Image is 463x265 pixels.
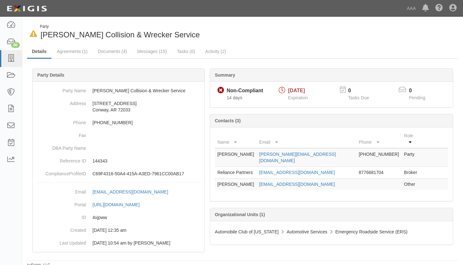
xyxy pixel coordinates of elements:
dd: [STREET_ADDRESS] Conway, AR 72033 [35,97,202,116]
a: Messages (15) [132,45,172,58]
dt: Address [35,97,86,107]
dd: 03/10/2023 12:35 am [35,224,202,237]
div: Jim Smith Collision & Wrecker Service [27,24,238,40]
td: [PERSON_NAME] [215,178,257,190]
dt: Phone [35,116,86,126]
i: Non-Compliant [217,87,224,94]
th: Email [257,130,356,148]
span: Automobile Club of [US_STATE] [215,229,279,234]
span: Expiration [288,95,308,100]
td: Other [401,178,423,190]
a: [URL][DOMAIN_NAME] [92,202,147,207]
a: [EMAIL_ADDRESS][DOMAIN_NAME] [259,182,335,187]
a: Details [27,45,51,59]
dt: Reference ID [35,155,86,164]
dt: DBA Party Name [35,142,86,151]
dt: Party Name [35,84,86,94]
a: AAA [404,2,419,15]
td: [PHONE_NUMBER] [356,148,401,167]
p: 0 [348,87,377,95]
th: Role [401,130,423,148]
div: 80 [11,42,20,48]
dt: Fax [35,129,86,139]
dd: [PERSON_NAME] Collision & Wrecker Service [35,84,202,97]
td: Party [401,148,423,167]
b: Contacts (3) [215,118,241,123]
span: [DATE] [288,88,305,93]
td: 8776681704 [356,167,401,178]
div: [EMAIL_ADDRESS][DOMAIN_NAME] [92,189,168,195]
dt: Email [35,185,86,195]
span: Tasks Due [348,95,369,100]
span: [PERSON_NAME] Collision & Wrecker Service [40,30,200,39]
i: In Default since 10/14/2025 [30,31,37,37]
dd: 09/27/2023 10:54 am by Benjamin Tully [35,237,202,249]
td: [PERSON_NAME] [215,148,257,167]
b: Summary [215,72,235,78]
dd: 4vjpww [35,211,202,224]
td: Reliance Partners [215,167,257,178]
a: Documents (4) [93,45,132,58]
img: logo-5460c22ac91f19d4615b14bd174203de0afe785f0fc80cf4dbbc73dc1793850b.png [5,3,49,14]
span: Since 09/30/2025 [227,95,242,100]
a: [EMAIL_ADDRESS][DOMAIN_NAME] [259,170,335,175]
a: Activity (2) [201,45,231,58]
dt: Last Updated [35,237,86,246]
th: Name [215,130,257,148]
div: Party [40,24,200,29]
a: Tasks (0) [172,45,200,58]
b: Organizational Units (1) [215,212,265,217]
i: Help Center - Complianz [435,4,443,12]
span: Pending [409,95,425,100]
td: Broker [401,167,423,178]
dt: Portal [35,198,86,208]
dd: [PHONE_NUMBER] [35,116,202,129]
p: 144343 [92,158,202,164]
span: Emergency Roadside Service (ERS) [335,229,408,234]
div: Non-Compliant [227,87,263,95]
dt: Created [35,224,86,233]
span: Automotive Services [287,229,327,234]
a: [EMAIL_ADDRESS][DOMAIN_NAME] [92,189,175,194]
a: Agreements (1) [52,45,92,58]
a: [PERSON_NAME][EMAIL_ADDRESS][DOMAIN_NAME] [259,152,336,163]
p: 0 [409,87,433,95]
b: Party Details [37,72,64,78]
dt: ComplianceProfileID [35,167,86,177]
th: Phone [356,130,401,148]
p: C69F4316-50A4-415A-A3ED-7961CC00AB17 [92,170,202,177]
dt: ID [35,211,86,221]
